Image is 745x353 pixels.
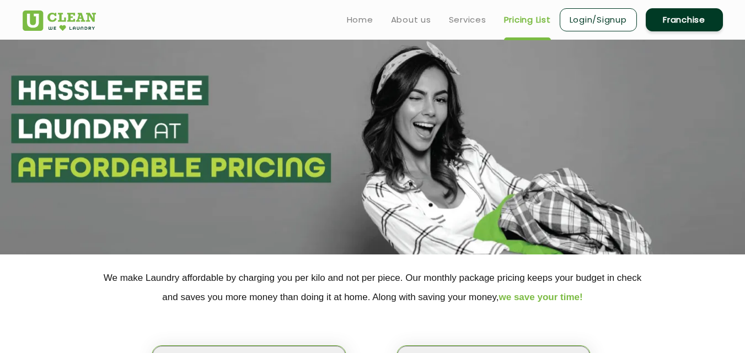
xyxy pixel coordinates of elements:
a: Services [449,13,486,26]
a: Franchise [646,8,723,31]
a: Pricing List [504,13,551,26]
a: About us [391,13,431,26]
span: we save your time! [499,292,583,302]
p: We make Laundry affordable by charging you per kilo and not per piece. Our monthly package pricin... [23,268,723,307]
img: UClean Laundry and Dry Cleaning [23,10,96,31]
a: Login/Signup [560,8,637,31]
a: Home [347,13,373,26]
